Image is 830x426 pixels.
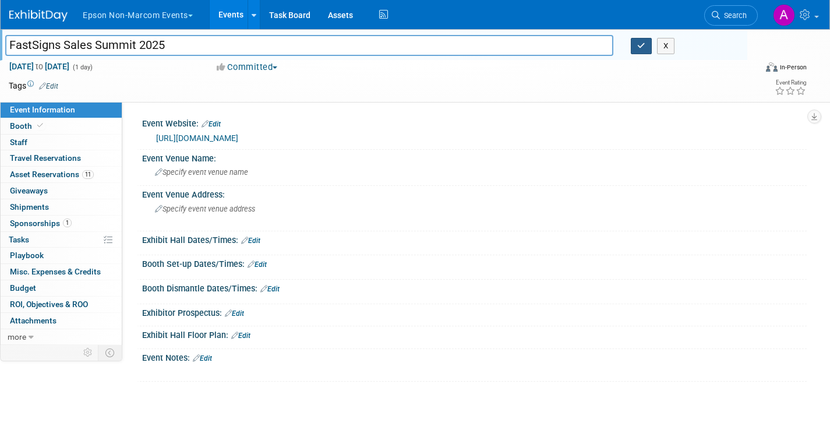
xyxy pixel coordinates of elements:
[10,105,75,114] span: Event Information
[10,186,48,195] span: Giveaways
[1,135,122,150] a: Staff
[773,4,795,26] img: Alex Madrid
[142,231,807,247] div: Exhibit Hall Dates/Times:
[231,332,250,340] a: Edit
[10,267,101,276] span: Misc. Expenses & Credits
[1,248,122,263] a: Playbook
[9,235,29,244] span: Tasks
[82,170,94,179] span: 11
[1,102,122,118] a: Event Information
[142,150,807,164] div: Event Venue Name:
[225,309,244,318] a: Edit
[9,80,58,91] td: Tags
[142,186,807,200] div: Event Venue Address:
[9,10,68,22] img: ExhibitDay
[1,118,122,134] a: Booth
[1,216,122,231] a: Sponsorships1
[10,170,94,179] span: Asset Reservations
[142,115,807,130] div: Event Website:
[78,345,98,360] td: Personalize Event Tab Strip
[8,332,26,341] span: more
[1,199,122,215] a: Shipments
[1,280,122,296] a: Budget
[9,61,70,72] span: [DATE] [DATE]
[1,183,122,199] a: Giveaways
[155,205,255,213] span: Specify event venue address
[193,354,212,362] a: Edit
[39,82,58,90] a: Edit
[142,255,807,270] div: Booth Set-up Dates/Times:
[704,5,758,26] a: Search
[10,300,88,309] span: ROI, Objectives & ROO
[98,345,122,360] td: Toggle Event Tabs
[1,232,122,248] a: Tasks
[10,121,45,131] span: Booth
[155,168,248,177] span: Specify event venue name
[142,326,807,341] div: Exhibit Hall Floor Plan:
[1,329,122,345] a: more
[142,304,807,319] div: Exhibitor Prospectus:
[720,11,747,20] span: Search
[202,120,221,128] a: Edit
[10,251,44,260] span: Playbook
[213,61,282,73] button: Committed
[10,283,36,293] span: Budget
[766,62,778,72] img: Format-Inperson.png
[10,316,56,325] span: Attachments
[1,167,122,182] a: Asset Reservations11
[775,80,806,86] div: Event Rating
[1,297,122,312] a: ROI, Objectives & ROO
[10,138,27,147] span: Staff
[10,153,81,163] span: Travel Reservations
[779,63,807,72] div: In-Person
[1,264,122,280] a: Misc. Expenses & Credits
[1,150,122,166] a: Travel Reservations
[156,133,238,143] a: [URL][DOMAIN_NAME]
[34,62,45,71] span: to
[248,260,267,269] a: Edit
[657,38,675,54] button: X
[260,285,280,293] a: Edit
[142,349,807,364] div: Event Notes:
[10,202,49,212] span: Shipments
[241,237,260,245] a: Edit
[688,61,807,78] div: Event Format
[10,219,72,228] span: Sponsorships
[1,313,122,329] a: Attachments
[142,280,807,295] div: Booth Dismantle Dates/Times:
[63,219,72,227] span: 1
[72,64,93,71] span: (1 day)
[37,122,43,129] i: Booth reservation complete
